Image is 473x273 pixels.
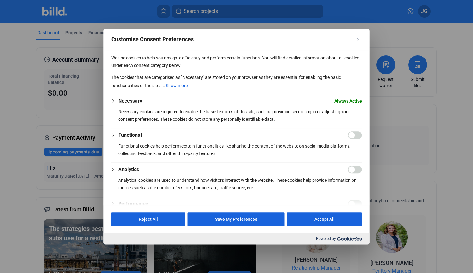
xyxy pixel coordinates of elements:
p: Analytical cookies are used to understand how visitors interact with the website. These cookies h... [118,176,362,192]
input: Enable Functional [348,131,362,139]
img: Cookieyes logo [337,237,362,241]
span: Always Active [334,97,362,105]
span: Customise Consent Preferences [111,36,194,43]
p: We use cookies to help you navigate efficiently and perform certain functions. You will find deta... [111,54,362,69]
p: Functional cookies help perform certain functionalities like sharing the content of the website o... [118,142,362,157]
button: Reject All [111,212,185,226]
p: The cookies that are categorised as "Necessary" are stored on your browser as they are essential ... [111,74,362,90]
button: Functional [118,131,142,139]
img: Close [357,38,360,41]
input: Enable Analytics [348,166,362,173]
button: Accept All [287,212,362,226]
div: Customise Consent Preferences [104,29,370,244]
button: Save My Preferences [188,212,285,226]
button: Show more [165,81,188,90]
button: Analytics [118,166,139,173]
button: Close [354,36,362,43]
p: Necessary cookies are required to enable the basic features of this site, such as providing secur... [118,108,362,123]
button: Necessary [118,97,142,105]
div: Powered by [104,233,370,244]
